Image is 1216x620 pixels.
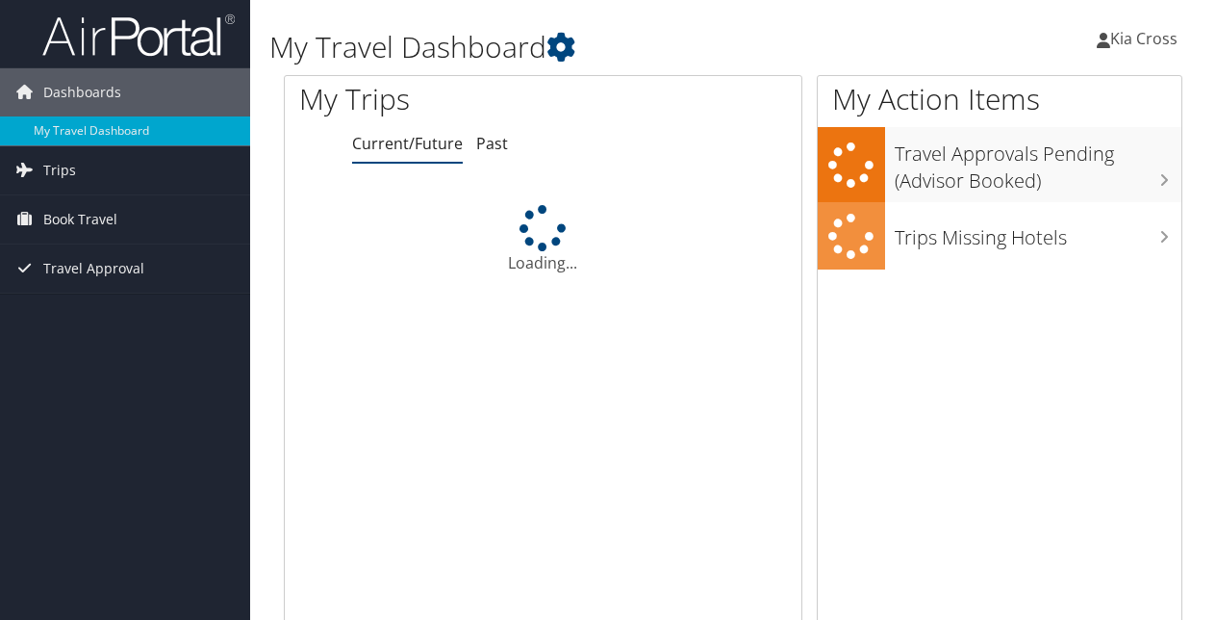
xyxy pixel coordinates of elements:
[43,146,76,194] span: Trips
[1097,10,1197,67] a: Kia Cross
[43,195,117,244] span: Book Travel
[43,245,144,293] span: Travel Approval
[299,79,571,119] h1: My Trips
[476,133,508,154] a: Past
[285,205,801,274] div: Loading...
[818,127,1181,201] a: Travel Approvals Pending (Advisor Booked)
[42,13,235,58] img: airportal-logo.png
[895,215,1181,251] h3: Trips Missing Hotels
[43,68,121,116] span: Dashboards
[352,133,463,154] a: Current/Future
[818,79,1181,119] h1: My Action Items
[895,131,1181,194] h3: Travel Approvals Pending (Advisor Booked)
[1110,28,1178,49] span: Kia Cross
[269,27,888,67] h1: My Travel Dashboard
[818,202,1181,271] a: Trips Missing Hotels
